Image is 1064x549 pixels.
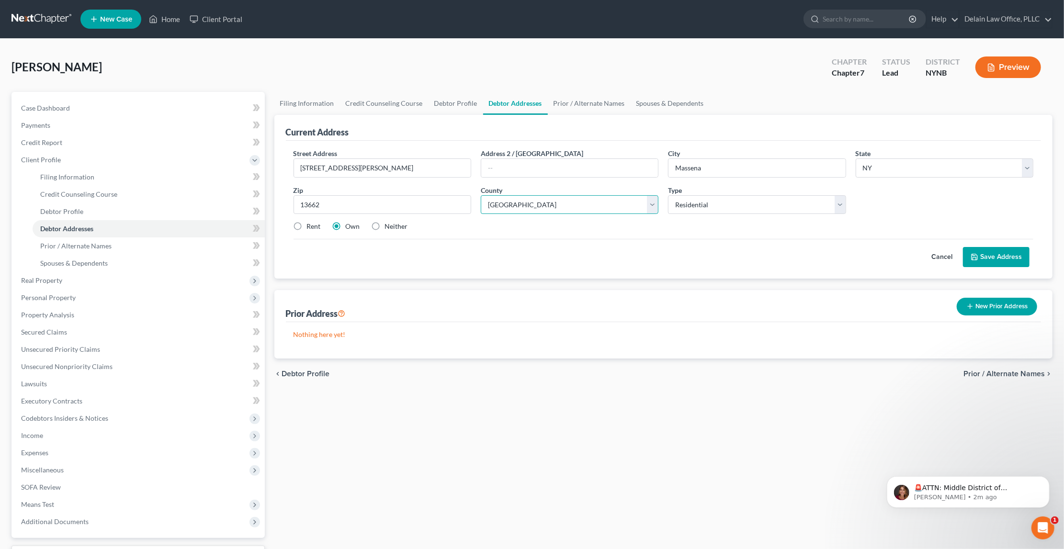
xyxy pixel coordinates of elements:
[631,92,710,115] a: Spouses & Dependents
[40,173,94,181] span: Filing Information
[975,56,1041,78] button: Preview
[13,306,265,324] a: Property Analysis
[307,222,321,231] label: Rent
[274,92,340,115] a: Filing Information
[286,126,349,138] div: Current Address
[21,311,74,319] span: Property Analysis
[21,138,62,146] span: Credit Report
[13,341,265,358] a: Unsecured Priority Claims
[668,149,680,157] span: City
[21,156,61,164] span: Client Profile
[21,276,62,284] span: Real Property
[40,242,112,250] span: Prior / Alternate Names
[346,222,360,231] label: Own
[40,259,108,267] span: Spouses & Dependents
[13,100,265,117] a: Case Dashboard
[185,11,247,28] a: Client Portal
[832,67,867,78] div: Chapter
[21,500,54,508] span: Means Test
[963,370,1045,378] span: Prior / Alternate Names
[927,11,959,28] a: Help
[926,56,960,67] div: District
[385,222,408,231] label: Neither
[13,117,265,134] a: Payments
[860,68,864,77] span: 7
[13,358,265,375] a: Unsecured Nonpriority Claims
[21,362,113,370] span: Unsecured Nonpriority Claims
[21,345,100,353] span: Unsecured Priority Claims
[21,104,70,112] span: Case Dashboard
[21,431,43,439] span: Income
[548,92,631,115] a: Prior / Alternate Names
[13,392,265,410] a: Executory Contracts
[481,148,583,158] label: Address 2 / [GEOGRAPHIC_DATA]
[856,149,871,157] span: State
[882,67,910,78] div: Lead
[1031,516,1054,539] iframe: Intercom live chat
[1051,516,1059,524] span: 1
[957,298,1037,315] button: New Prior Address
[926,67,960,78] div: NYNB
[33,203,265,220] a: Debtor Profile
[294,195,471,214] input: XXXXX
[40,190,117,198] span: Credit Counseling Course
[882,56,910,67] div: Status
[340,92,429,115] a: Credit Counseling Course
[13,324,265,341] a: Secured Claims
[921,247,963,267] button: Cancel
[33,237,265,255] a: Prior / Alternate Names
[21,517,89,526] span: Additional Documents
[1045,370,1053,378] i: chevron_right
[668,159,845,177] input: Enter city...
[21,397,82,405] span: Executory Contracts
[13,375,265,392] a: Lawsuits
[33,255,265,272] a: Spouses & Dependents
[13,134,265,151] a: Credit Report
[963,370,1053,378] button: Prior / Alternate Names chevron_right
[823,10,910,28] input: Search by name...
[21,380,47,388] span: Lawsuits
[832,56,867,67] div: Chapter
[21,121,50,129] span: Payments
[33,186,265,203] a: Credit Counseling Course
[13,479,265,496] a: SOFA Review
[483,92,548,115] a: Debtor Addresses
[21,293,76,302] span: Personal Property
[33,168,265,186] a: Filing Information
[144,11,185,28] a: Home
[286,308,346,319] div: Prior Address
[100,16,132,23] span: New Case
[21,414,108,422] span: Codebtors Insiders & Notices
[429,92,483,115] a: Debtor Profile
[21,448,48,457] span: Expenses
[963,247,1030,267] button: Save Address
[274,370,330,378] button: chevron_left Debtor Profile
[872,456,1064,523] iframe: Intercom notifications message
[40,224,93,233] span: Debtor Addresses
[294,186,304,194] span: Zip
[294,330,1034,339] p: Nothing here yet!
[21,483,61,491] span: SOFA Review
[33,220,265,237] a: Debtor Addresses
[40,207,83,215] span: Debtor Profile
[21,466,64,474] span: Miscellaneous
[481,186,502,194] span: County
[274,370,282,378] i: chevron_left
[294,159,471,177] input: Enter street address
[282,370,330,378] span: Debtor Profile
[21,328,67,336] span: Secured Claims
[668,185,682,195] label: Type
[960,11,1052,28] a: Delain Law Office, PLLC
[294,149,338,157] span: Street Address
[481,159,658,177] input: --
[11,60,102,74] span: [PERSON_NAME]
